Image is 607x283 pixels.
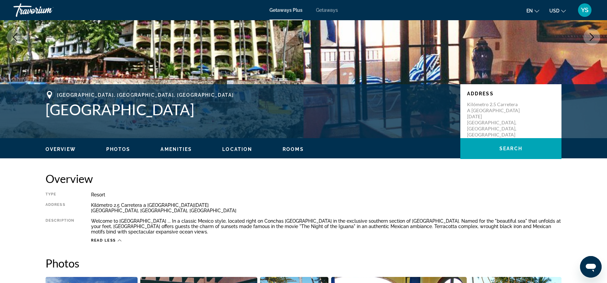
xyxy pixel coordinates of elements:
[91,202,561,213] div: Kilómetro 2.5 Carretera a [GEOGRAPHIC_DATA][DATE] [GEOGRAPHIC_DATA], [GEOGRAPHIC_DATA], [GEOGRAPH...
[316,7,338,13] a: Getaways
[526,6,539,15] button: Change language
[499,146,522,151] span: Search
[106,146,131,152] button: Photos
[7,29,24,45] button: Previous image
[106,147,131,152] span: Photos
[46,192,74,197] div: Type
[161,146,192,152] button: Amenities
[526,8,533,13] span: en
[46,202,74,213] div: Address
[57,92,234,98] span: [GEOGRAPHIC_DATA], [GEOGRAPHIC_DATA], [GEOGRAPHIC_DATA]
[91,192,561,197] div: Resort
[580,256,602,278] iframe: Кнопка запуска окна обмена сообщениями
[46,147,76,152] span: Overview
[576,3,594,17] button: User Menu
[467,91,555,96] p: Address
[460,138,561,159] button: Search
[283,146,304,152] button: Rooms
[549,8,559,13] span: USD
[467,101,521,138] p: Kilómetro 2.5 Carretera a [GEOGRAPHIC_DATA][DATE] [GEOGRAPHIC_DATA], [GEOGRAPHIC_DATA], [GEOGRAPH...
[161,147,192,152] span: Amenities
[13,1,81,19] a: Travorium
[222,146,252,152] button: Location
[283,147,304,152] span: Rooms
[46,218,74,234] div: Description
[91,238,121,243] button: Read less
[46,256,561,270] h2: Photos
[91,218,561,234] div: Welcome to [GEOGRAPHIC_DATA] ... In a classic Mexico style, located right on Conchas [GEOGRAPHIC_...
[581,7,588,13] span: YS
[46,101,454,118] h1: [GEOGRAPHIC_DATA]
[222,147,252,152] span: Location
[549,6,566,15] button: Change currency
[269,7,302,13] a: Getaways Plus
[46,146,76,152] button: Overview
[46,172,561,185] h2: Overview
[91,238,116,243] span: Read less
[583,29,600,45] button: Next image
